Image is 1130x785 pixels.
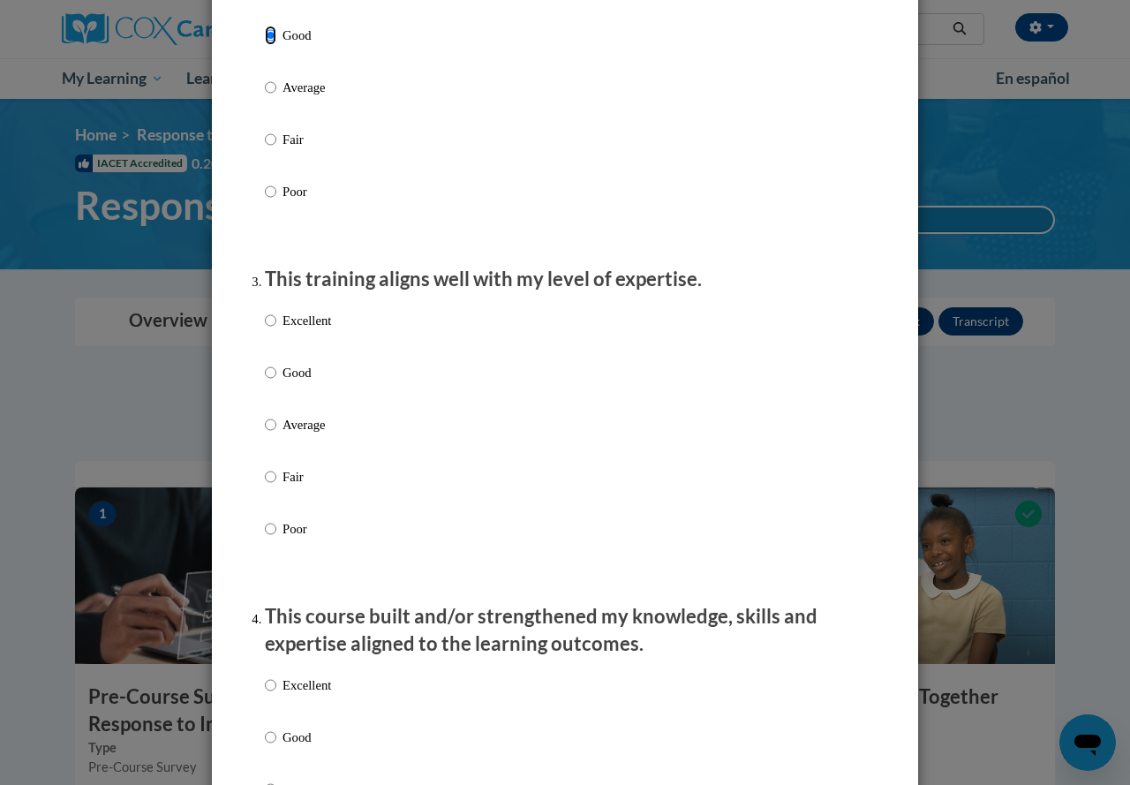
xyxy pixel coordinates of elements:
input: Average [265,78,276,97]
input: Poor [265,519,276,539]
p: Poor [282,519,331,539]
p: Good [282,728,331,747]
p: Average [282,415,331,434]
p: Good [282,363,331,382]
p: Fair [282,130,331,149]
p: Excellent [282,311,331,330]
p: Fair [282,467,331,487]
input: Average [265,415,276,434]
input: Good [265,26,276,45]
input: Fair [265,130,276,149]
input: Good [265,728,276,747]
p: Excellent [282,676,331,695]
input: Excellent [265,311,276,330]
p: This course built and/or strengthened my knowledge, skills and expertise aligned to the learning ... [265,603,865,658]
p: Poor [282,182,331,201]
input: Excellent [265,676,276,695]
p: Average [282,78,331,97]
input: Fair [265,467,276,487]
p: Good [282,26,331,45]
input: Good [265,363,276,382]
input: Poor [265,182,276,201]
p: This training aligns well with my level of expertise. [265,266,865,293]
